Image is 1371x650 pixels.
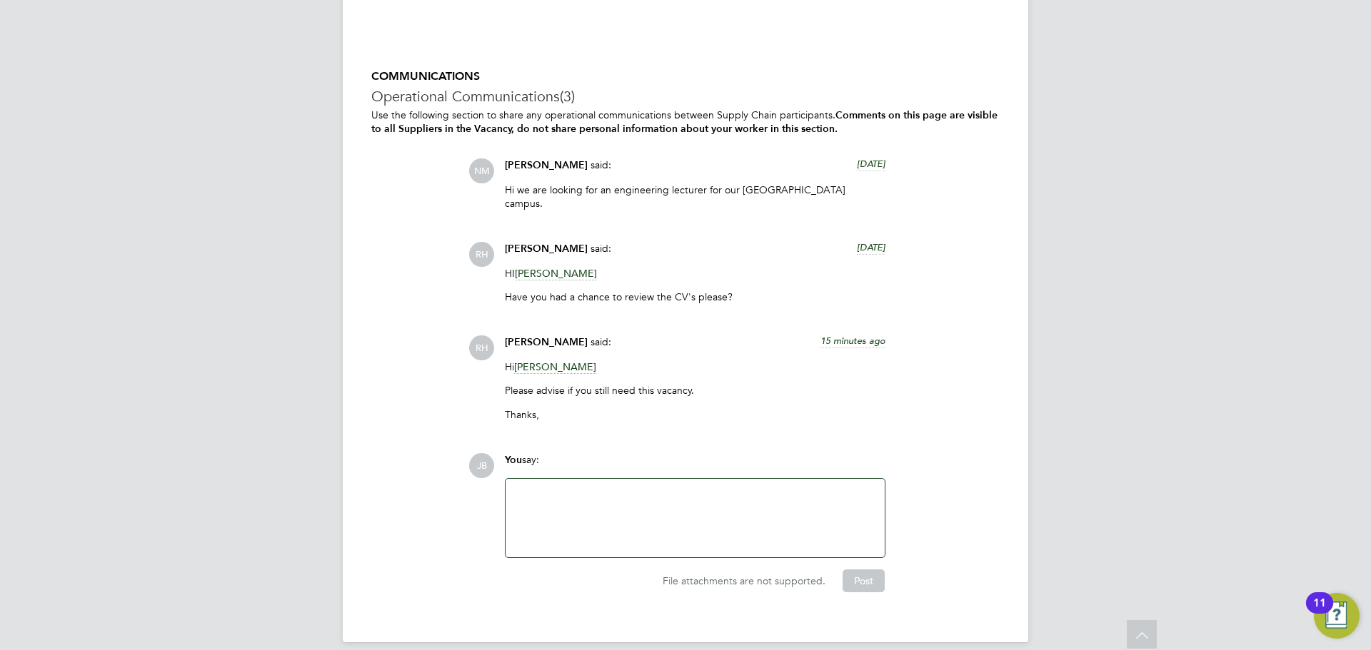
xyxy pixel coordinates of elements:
h5: COMMUNICATIONS [371,69,1000,84]
button: Open Resource Center, 11 new notifications [1314,593,1360,639]
span: RH [469,242,494,267]
p: Hi [505,360,885,373]
span: [PERSON_NAME] [514,360,596,374]
button: Post [843,569,885,592]
span: [PERSON_NAME] [505,336,588,348]
span: said: [591,242,611,255]
div: say: [505,453,885,478]
p: Hi we are looking for an engineering lecturer for our [GEOGRAPHIC_DATA] campus. [505,183,885,209]
span: (3) [560,87,575,106]
span: 15 minutes ago [820,335,885,347]
span: [DATE] [857,241,885,253]
span: [PERSON_NAME] [505,243,588,255]
span: You [505,454,522,466]
span: [PERSON_NAME] [505,159,588,171]
span: RH [469,335,494,360]
div: 11 [1313,603,1326,621]
h3: Operational Communications [371,87,1000,106]
p: Use the following section to share any operational communications between Supply Chain participants. [371,108,1000,136]
p: Have you had a chance to review the CV's please? [505,290,885,303]
p: Please advise if you still need this vacancy. [505,384,885,397]
span: NM [469,158,494,183]
span: JB [469,453,494,478]
span: [PERSON_NAME] [515,267,597,280]
span: File attachments are not supported. [663,574,825,587]
b: Comments on this page are visible to all Suppliers in the Vacancy, do not share personal informat... [371,109,998,135]
span: said: [591,335,611,348]
span: said: [591,158,611,171]
p: Thanks, [505,408,885,421]
span: [DATE] [857,158,885,170]
p: HI [505,267,885,280]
